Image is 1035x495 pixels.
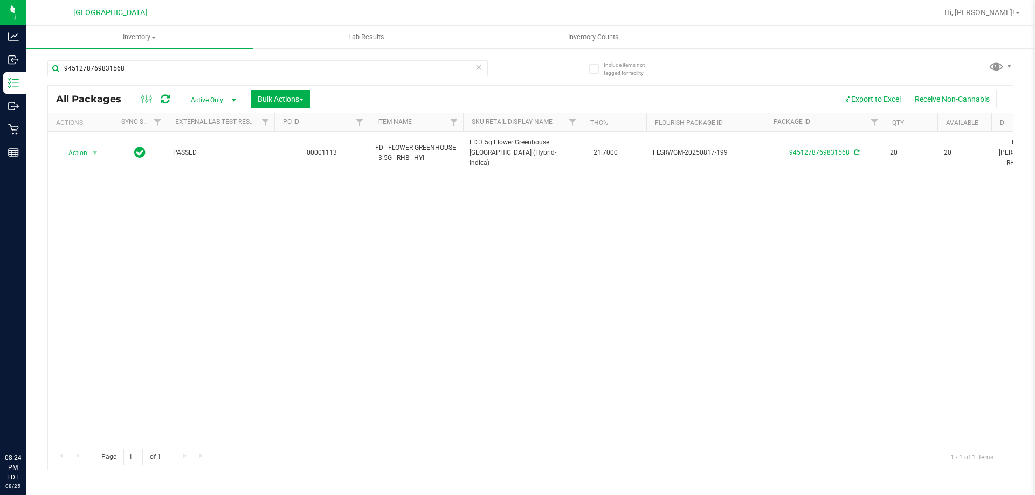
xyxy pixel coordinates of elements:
[59,145,88,161] span: Action
[554,32,633,42] span: Inventory Counts
[88,145,102,161] span: select
[475,60,482,74] span: Clear
[908,90,997,108] button: Receive Non-Cannabis
[8,31,19,42] inline-svg: Analytics
[251,90,310,108] button: Bulk Actions
[56,119,108,127] div: Actions
[47,60,488,76] input: Search Package ID, Item Name, SKU, Lot or Part Number...
[123,449,143,465] input: 1
[564,113,582,131] a: Filter
[334,32,399,42] span: Lab Results
[26,26,253,48] a: Inventory
[283,118,299,126] a: PO ID
[8,101,19,111] inline-svg: Outbound
[892,119,904,127] a: Qty
[8,78,19,88] inline-svg: Inventory
[774,118,810,126] a: Package ID
[134,145,146,160] span: In Sync
[789,149,850,156] a: 9451278769831568
[8,147,19,158] inline-svg: Reports
[307,149,337,156] a: 00001113
[258,95,303,103] span: Bulk Actions
[836,90,908,108] button: Export to Excel
[944,148,985,158] span: 20
[946,119,978,127] a: Available
[26,32,253,42] span: Inventory
[655,119,723,127] a: Flourish Package ID
[375,143,457,163] span: FD - FLOWER GREENHOUSE - 3.5G - RHB - HYI
[590,119,608,127] a: THC%
[445,113,463,131] a: Filter
[470,137,575,169] span: FD 3.5g Flower Greenhouse [GEOGRAPHIC_DATA] (Hybrid-Indica)
[5,482,21,490] p: 08/25
[942,449,1002,465] span: 1 - 1 of 1 items
[149,113,167,131] a: Filter
[890,148,931,158] span: 20
[5,453,21,482] p: 08:24 PM EDT
[253,26,480,48] a: Lab Results
[173,148,268,158] span: PASSED
[73,8,147,17] span: [GEOGRAPHIC_DATA]
[92,449,170,465] span: Page of 1
[944,8,1015,17] span: Hi, [PERSON_NAME]!
[604,61,658,77] span: Include items not tagged for facility
[866,113,884,131] a: Filter
[377,118,412,126] a: Item Name
[121,118,163,126] a: Sync Status
[588,145,623,161] span: 21.7000
[257,113,274,131] a: Filter
[11,409,43,441] iframe: Resource center
[472,118,553,126] a: Sku Retail Display Name
[653,148,758,158] span: FLSRWGM-20250817-199
[351,113,369,131] a: Filter
[8,54,19,65] inline-svg: Inbound
[175,118,260,126] a: External Lab Test Result
[8,124,19,135] inline-svg: Retail
[56,93,132,105] span: All Packages
[480,26,707,48] a: Inventory Counts
[852,149,859,156] span: Sync from Compliance System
